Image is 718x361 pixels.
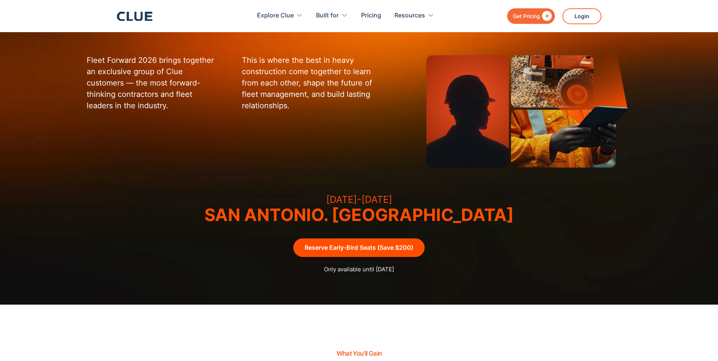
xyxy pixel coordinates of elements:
a: Reserve Early-Bird Seats (Save $200) [293,238,425,257]
h2: What You’ll Gain [136,350,582,357]
div: Explore Clue [257,4,303,28]
h3: [DATE]-[DATE] [204,195,514,204]
div: Built for [316,4,339,28]
h3: SAN ANTONIO. [GEOGRAPHIC_DATA] [204,206,514,223]
div: Get Pricing [513,11,540,21]
div: Explore Clue [257,4,294,28]
p: This is where the best in heavy construction come together to learn from each other, shape the fu... [242,54,375,111]
a: Get Pricing [507,8,555,24]
p: Fleet Forward 2026 brings together an exclusive group of Clue customers — the most forward-thinki... [87,54,220,111]
a: Pricing [361,4,381,28]
div: Resources [394,4,425,28]
div:  [540,11,552,21]
p: Only available until [DATE] [293,265,425,274]
div: Built for [316,4,348,28]
div: Resources [394,4,434,28]
a: Login [562,8,601,24]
